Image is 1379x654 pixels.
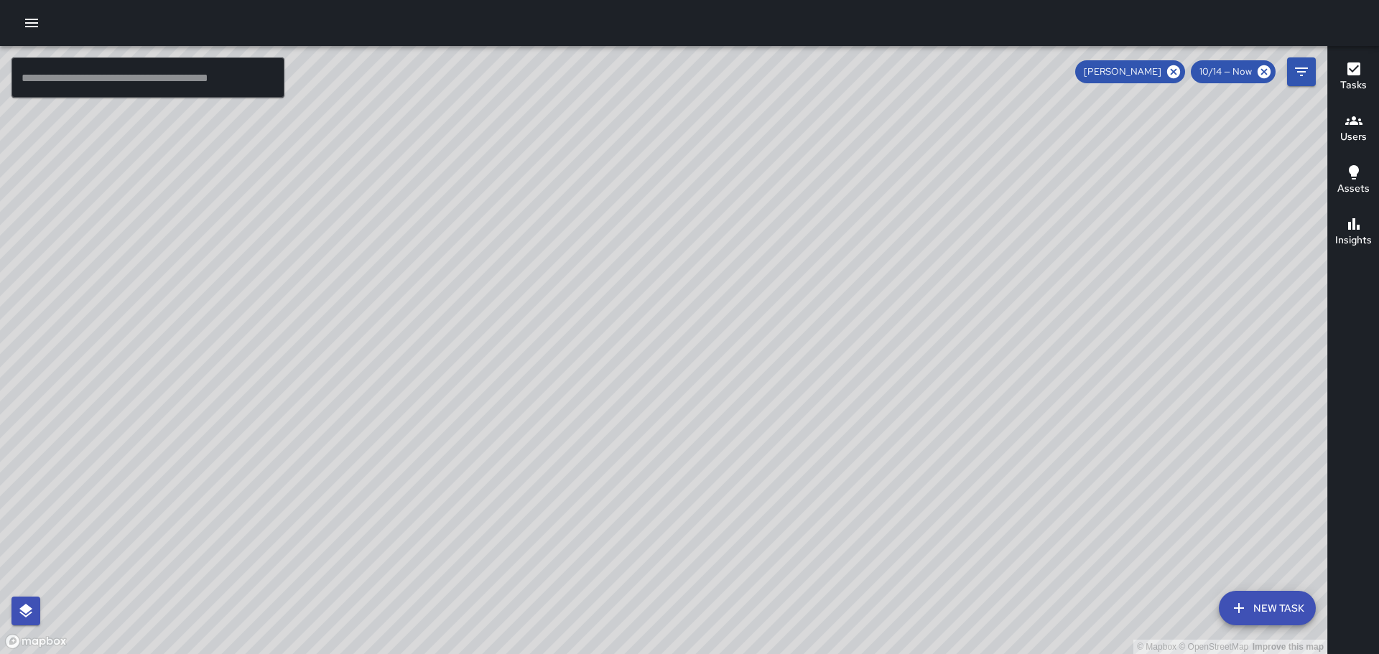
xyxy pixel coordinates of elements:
button: Tasks [1328,52,1379,103]
button: Users [1328,103,1379,155]
button: New Task [1219,591,1316,625]
h6: Insights [1335,233,1372,248]
span: [PERSON_NAME] [1075,65,1170,79]
h6: Assets [1337,181,1370,197]
div: 10/14 — Now [1191,60,1276,83]
button: Insights [1328,207,1379,258]
div: [PERSON_NAME] [1075,60,1185,83]
h6: Users [1340,129,1367,145]
span: 10/14 — Now [1191,65,1260,79]
button: Assets [1328,155,1379,207]
button: Filters [1287,57,1316,86]
h6: Tasks [1340,78,1367,93]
